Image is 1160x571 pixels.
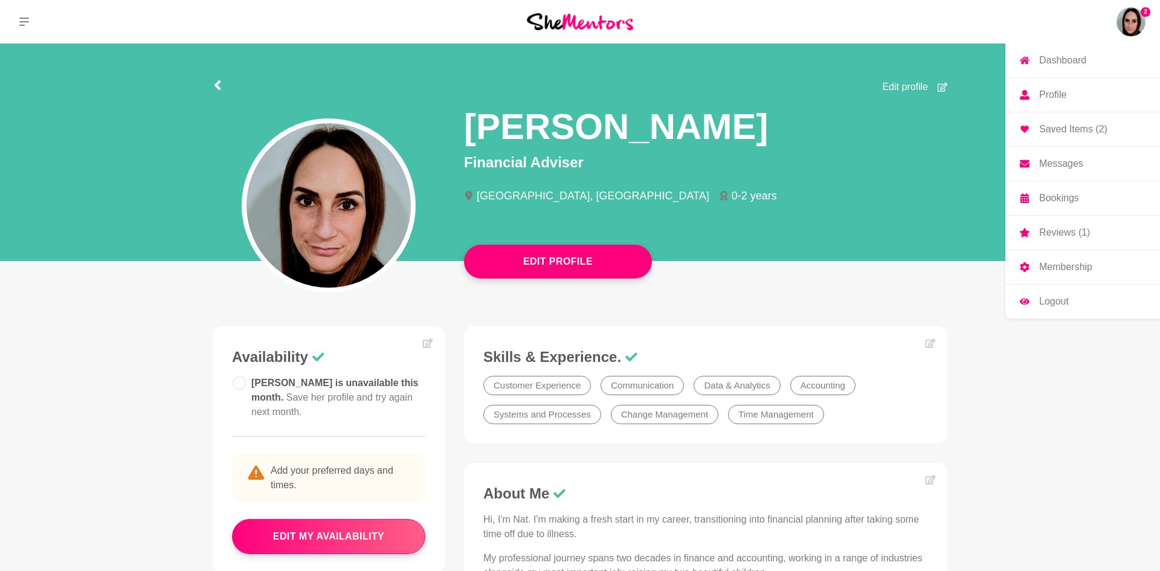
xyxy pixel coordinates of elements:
p: Profile [1039,90,1066,100]
span: [PERSON_NAME] is unavailable this month. [251,378,419,417]
p: Financial Adviser [464,152,947,173]
p: Bookings [1039,193,1079,203]
p: Hi, I'm Nat. I'm making a fresh start in my career, transitioning into financial planning after t... [483,512,928,541]
p: Saved Items (2) [1039,124,1107,134]
a: Messages [1005,147,1160,181]
p: Add your preferred days and times. [232,454,425,502]
img: Natalie Walsh [1116,7,1145,36]
span: Edit profile [882,80,928,94]
h3: Skills & Experience. [483,348,928,366]
h3: Availability [232,348,425,366]
li: [GEOGRAPHIC_DATA], [GEOGRAPHIC_DATA] [464,190,719,201]
button: edit my availability [232,519,425,554]
a: Profile [1005,78,1160,112]
a: Natalie Walsh2DashboardProfileSaved Items (2)MessagesBookingsReviews (1)MembershipLogout [1116,7,1145,36]
img: She Mentors Logo [527,13,633,30]
a: Dashboard [1005,44,1160,77]
span: Save her profile and try again next month. [251,392,413,417]
p: Dashboard [1039,56,1086,65]
a: Bookings [1005,181,1160,215]
a: Reviews (1) [1005,216,1160,250]
span: 2 [1141,7,1150,17]
p: Reviews (1) [1039,228,1090,237]
p: Logout [1039,297,1069,306]
a: Saved Items (2) [1005,112,1160,146]
p: Messages [1039,159,1083,169]
button: Edit Profile [464,245,652,279]
h3: About Me [483,485,928,503]
p: Membership [1039,262,1092,272]
h1: [PERSON_NAME] [464,104,768,149]
li: 0-2 years [719,190,787,201]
